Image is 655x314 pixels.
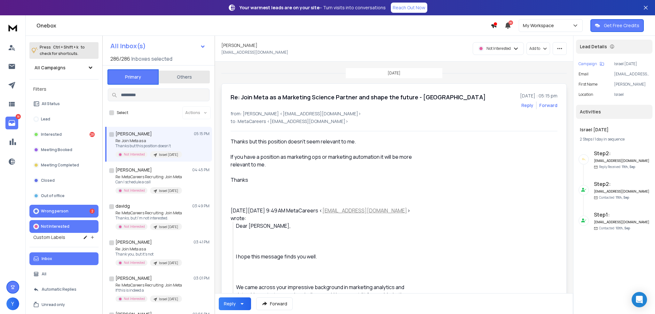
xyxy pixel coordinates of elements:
[16,114,21,119] p: 30
[231,138,417,199] div: Thanks but this position doesn't seem relevant to me.
[590,19,644,32] button: Get Free Credits
[391,3,427,13] a: Reach Out Now
[159,70,210,84] button: Others
[231,207,417,222] div: [DATE][DATE] 9:49 AM MetaCareers < > wrote:
[594,211,650,218] h6: Step 1 :
[231,153,417,168] div: If you have a position as marketing ops or marketing automation it will be more relevant to me.
[29,298,99,311] button: Unread only
[124,152,145,157] p: Not Interested
[599,226,630,231] p: Contacted
[622,165,635,169] span: 11th, Sep
[579,61,597,66] p: Campaign
[486,46,511,51] p: Not Interested
[124,224,145,229] p: Not Interested
[41,117,50,122] p: Lead
[221,50,288,55] p: [EMAIL_ADDRESS][DOMAIN_NAME]
[29,252,99,265] button: Inbox
[614,82,650,87] p: [PERSON_NAME]
[521,102,533,109] button: Reply
[52,43,79,51] span: Ctrl + Shift + k
[5,117,18,129] a: 30
[580,137,649,142] div: |
[193,240,209,245] p: 03:41 PM
[529,46,540,51] p: Add to
[322,207,407,214] a: [EMAIL_ADDRESS][DOMAIN_NAME]
[6,22,19,34] img: logo
[388,71,400,76] p: [DATE]
[42,287,76,292] p: Automatic Replies
[256,297,293,310] button: Forward
[124,260,145,265] p: Not Interested
[29,143,99,156] button: Meeting Booked
[159,188,178,193] p: Israel [DATE]
[29,113,99,126] button: Lead
[599,165,635,169] p: Reply Received
[219,297,251,310] button: Reply
[579,72,588,77] p: Email
[41,163,79,168] p: Meeting Completed
[599,195,629,200] p: Contacted
[192,203,209,209] p: 03:49 PM
[616,195,629,200] span: 11th, Sep
[29,205,99,218] button: Wrong person2
[29,268,99,280] button: All
[231,111,557,117] p: from: [PERSON_NAME] <[EMAIL_ADDRESS][DOMAIN_NAME]>
[105,40,211,52] button: All Inbox(s)
[614,61,650,66] p: Israel [DATE]
[115,247,182,252] p: Re: Join Meta as a
[41,209,68,214] p: Wrong person
[614,92,650,97] p: Israel
[29,61,99,74] button: All Campaigns
[193,276,209,281] p: 03:01 PM
[115,143,182,149] p: Thanks but this position doesn't
[117,110,128,115] label: Select
[29,283,99,296] button: Automatic Replies
[115,252,182,257] p: Thank you, but it’s not
[224,301,236,307] div: Reply
[35,65,66,71] h1: All Campaigns
[192,167,209,172] p: 04:45 PM
[110,55,130,63] span: 286 / 286
[159,225,178,229] p: Israel [DATE]
[124,296,145,301] p: Not Interested
[594,189,650,194] h6: [EMAIL_ADDRESS][DOMAIN_NAME]
[614,72,650,77] p: [EMAIL_ADDRESS][DOMAIN_NAME]
[115,275,152,281] h1: [PERSON_NAME]
[240,4,320,11] strong: Your warmest leads are on your site
[159,152,178,157] p: Israel [DATE]
[90,132,95,137] div: 28
[29,220,99,233] button: Not Interested
[576,105,652,119] div: Activities
[36,22,491,29] h1: Onebox
[41,178,55,183] p: Closed
[231,176,417,199] div: Thanks
[520,93,557,99] p: [DATE] : 05:15 pm
[42,101,60,106] p: All Status
[131,55,172,63] h3: Inboxes selected
[595,136,625,142] span: 1 day in sequence
[115,216,182,221] p: Thanks, but I'm not interested.
[523,22,556,29] p: My Workspace
[604,22,639,29] p: Get Free Credits
[580,136,592,142] span: 2 Steps
[29,97,99,110] button: All Status
[115,283,182,288] p: Re: MetaCareers Recruiting: Join Meta
[42,256,52,261] p: Inbox
[509,20,513,25] span: 50
[29,189,99,202] button: Out of office
[115,180,182,185] p: Can I schedule a call
[580,43,607,50] p: Lead Details
[110,43,146,49] h1: All Inbox(s)
[194,131,209,136] p: 05:15 PM
[632,292,647,307] div: Open Intercom Messenger
[6,297,19,310] button: Y
[115,131,152,137] h1: [PERSON_NAME]
[580,126,649,133] h1: Israel [DATE]
[33,234,65,241] h3: Custom Labels
[29,128,99,141] button: Interested28
[41,147,72,152] p: Meeting Booked
[29,159,99,172] button: Meeting Completed
[159,261,178,265] p: Israel [DATE]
